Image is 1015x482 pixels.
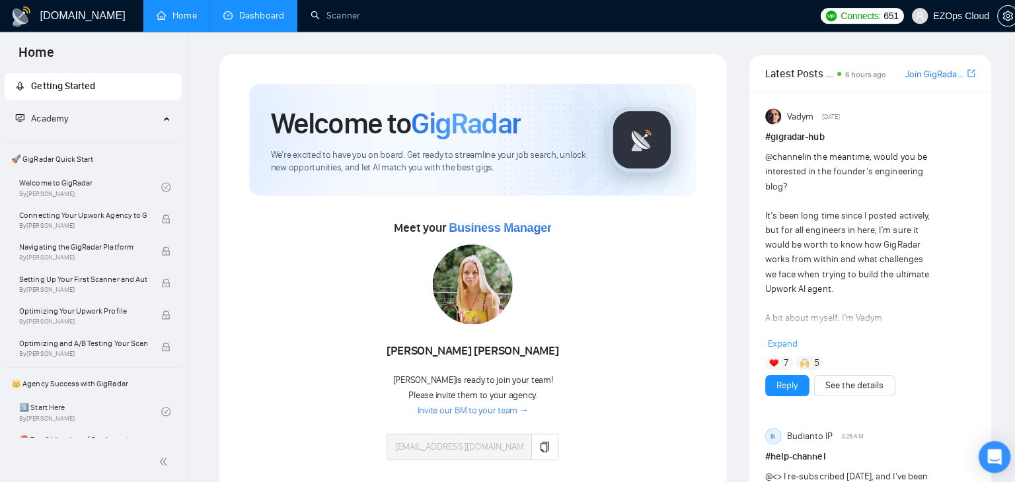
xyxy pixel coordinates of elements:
[268,148,582,173] span: We're excited to have you on board. Get ready to streamline your job search, unlock new opportuni...
[759,65,826,81] span: Latest Posts from the GigRadar Community
[31,112,67,123] span: Academy
[155,10,195,21] a: homeHome
[221,10,282,21] a: dashboardDashboard
[6,367,178,394] span: 👑 Agency Success with GigRadar
[19,207,146,220] span: Connecting Your Upwork Agency to GigRadar
[819,11,829,21] img: upwork-logo.png
[19,252,146,259] span: By [PERSON_NAME]
[15,112,24,121] span: fund-projection-screen
[818,375,876,390] a: See the details
[989,5,1010,26] button: setting
[759,372,802,393] button: Reply
[160,339,169,349] span: lock
[759,446,967,460] h1: # help-channel
[834,427,856,438] span: 3:26 AM
[268,104,516,140] h1: Welcome to
[8,42,64,70] span: Home
[780,425,825,440] span: Budianto IP
[959,67,967,79] a: export
[160,276,169,285] span: lock
[807,353,812,366] span: 5
[19,302,146,315] span: Optimizing Your Upwork Profile
[761,335,791,346] span: Expand
[6,145,178,171] span: 🚀 GigRadar Quick Start
[759,108,774,123] img: Vadym
[5,73,180,99] li: Getting Started
[408,104,516,140] span: GigRadar
[527,430,554,456] button: copy
[603,106,669,172] img: gigradar-logo.png
[429,242,508,322] img: 1686179443565-78.jpg
[389,371,548,382] span: [PERSON_NAME] is ready to join your team!
[383,337,554,359] div: [PERSON_NAME] [PERSON_NAME]
[160,244,169,254] span: lock
[19,347,146,355] span: By [PERSON_NAME]
[445,219,546,232] span: Business Manager
[160,213,169,222] span: lock
[989,11,1009,21] span: setting
[19,394,160,423] a: 1️⃣ Start HereBy[PERSON_NAME]
[19,283,146,291] span: By [PERSON_NAME]
[19,315,146,323] span: By [PERSON_NAME]
[160,181,169,190] span: check-circle
[414,401,524,414] a: Invite our BM to your team →
[989,11,1010,21] a: setting
[19,270,146,283] span: Setting Up Your First Scanner and Auto-Bidder
[160,403,169,413] span: check-circle
[535,438,545,448] span: copy
[759,425,774,440] div: BI
[157,451,170,464] span: double-left
[160,308,169,317] span: lock
[759,129,967,143] h1: # gigradar-hub
[970,437,1002,469] div: Open Intercom Messenger
[807,372,887,393] button: See the details
[770,375,791,390] a: Reply
[15,81,24,90] span: rocket
[19,238,146,252] span: Navigating the GigRadar Platform
[763,355,772,364] img: ❤️
[959,67,967,78] span: export
[405,386,533,397] span: Please invite them to your agency.
[391,219,546,233] span: Meet your
[838,69,879,79] span: 6 hours ago
[19,429,146,442] span: ⛔ Top 3 Mistakes of Pro Agencies
[780,108,806,123] span: Vadym
[897,67,956,81] a: Join GigRadar Slack Community
[19,220,146,228] span: By [PERSON_NAME]
[777,353,782,366] span: 7
[833,9,873,23] span: Connects:
[815,110,833,121] span: [DATE]
[15,112,67,123] span: Academy
[759,150,798,161] span: @channel
[31,80,94,91] span: Getting Started
[793,355,802,364] img: 🙌
[876,9,890,23] span: 651
[11,6,32,27] img: logo
[308,10,357,21] a: searchScanner
[907,11,917,20] span: user
[19,333,146,347] span: Optimizing and A/B Testing Your Scanner for Better Results
[19,171,160,200] a: Welcome to GigRadarBy[PERSON_NAME]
